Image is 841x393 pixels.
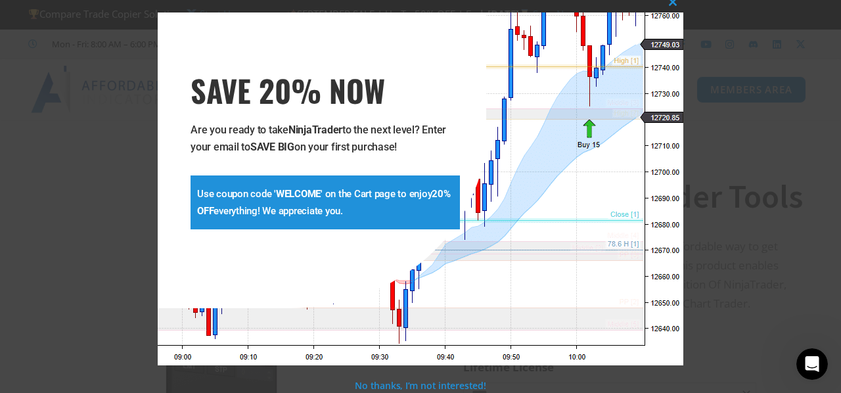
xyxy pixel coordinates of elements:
span: SAVE 20% NOW [191,72,460,108]
strong: 20% OFF [197,188,451,217]
a: No thanks, I’m not interested! [355,379,486,392]
strong: SAVE BIG [250,141,294,153]
strong: NinjaTrader [288,124,342,136]
iframe: Intercom live chat [796,348,828,380]
p: Use coupon code ' ' on the Cart page to enjoy everything! We appreciate you. [197,185,453,220]
strong: WELCOME [276,188,321,200]
p: Are you ready to take to the next level? Enter your email to on your first purchase! [191,122,460,156]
